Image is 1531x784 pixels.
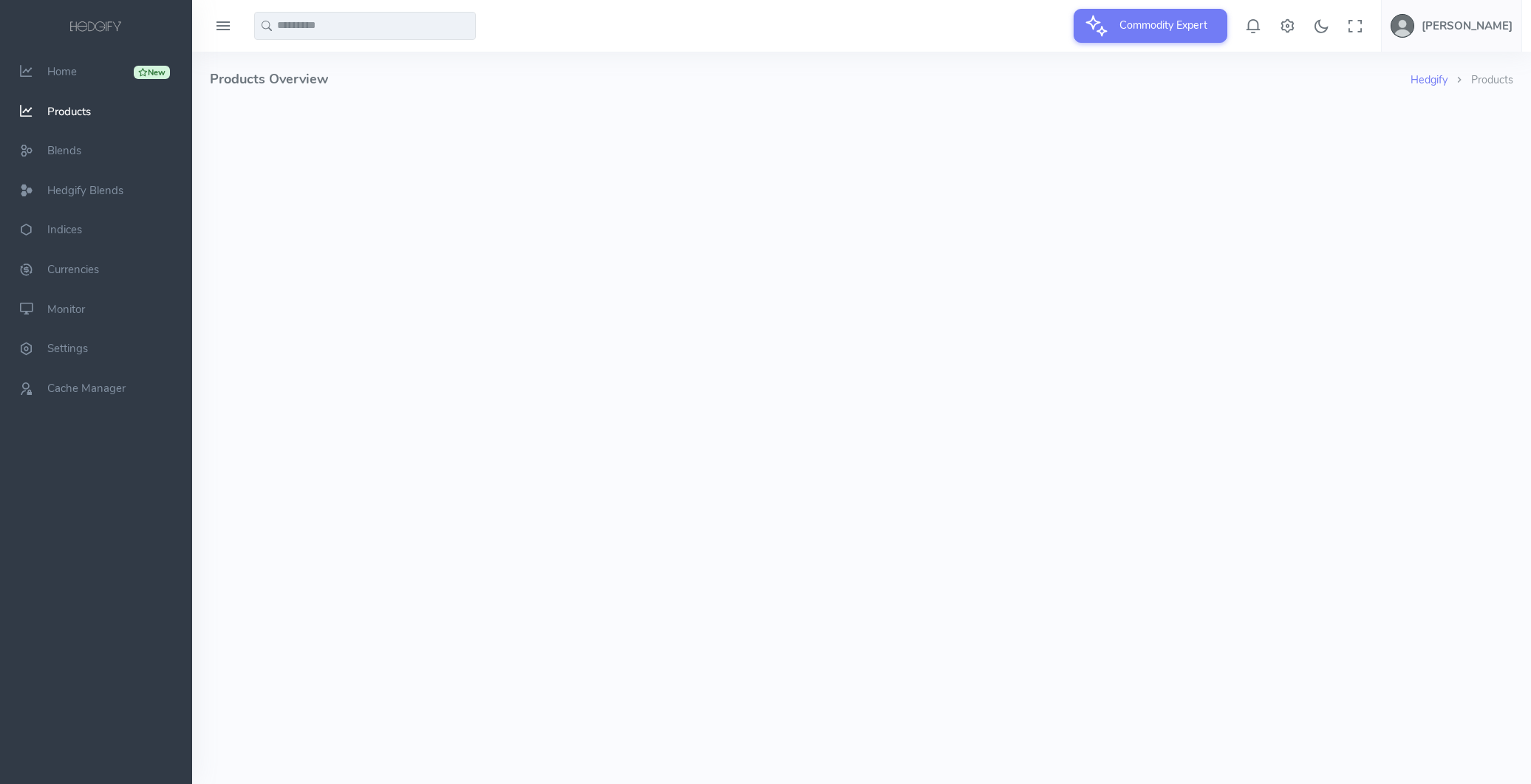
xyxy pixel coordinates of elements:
[134,66,170,79] div: New
[1074,9,1227,43] button: Commodity Expert
[47,302,85,317] span: Monitor
[47,381,126,396] span: Cache Manager
[1391,14,1414,38] img: user-image
[47,183,123,198] span: Hedgify Blends
[1411,72,1448,87] a: Hedgify
[67,19,125,35] img: logo
[1422,20,1513,32] h5: [PERSON_NAME]
[47,64,77,79] span: Home
[1074,18,1227,32] a: Commodity Expert
[1111,9,1216,41] span: Commodity Expert
[47,223,82,238] span: Indices
[47,341,88,356] span: Settings
[1448,72,1513,89] li: Products
[210,52,1411,107] h4: Products Overview
[47,143,81,158] span: Blends
[47,262,99,277] span: Currencies
[47,104,91,119] span: Products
